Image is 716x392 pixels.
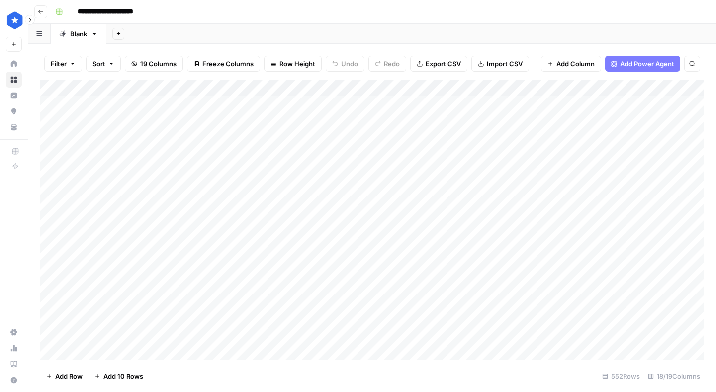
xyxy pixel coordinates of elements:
a: Browse [6,72,22,88]
button: Add Row [40,368,89,384]
span: Add Row [55,371,83,381]
img: ConsumerAffairs Logo [6,11,24,29]
button: Add Column [541,56,601,72]
a: Your Data [6,119,22,135]
button: Export CSV [410,56,467,72]
button: Workspace: ConsumerAffairs [6,8,22,33]
div: Blank [70,29,87,39]
a: Opportunities [6,103,22,119]
span: Export CSV [426,59,461,69]
button: Filter [44,56,82,72]
div: 18/19 Columns [644,368,704,384]
button: Add 10 Rows [89,368,149,384]
span: Freeze Columns [202,59,254,69]
div: 552 Rows [598,368,644,384]
a: Home [6,56,22,72]
a: Blank [51,24,106,44]
button: Import CSV [471,56,529,72]
span: Import CSV [487,59,523,69]
span: Add Power Agent [620,59,674,69]
span: Undo [341,59,358,69]
span: Row Height [279,59,315,69]
a: Learning Hub [6,356,22,372]
button: Help + Support [6,372,22,388]
span: Add Column [556,59,595,69]
span: Sort [92,59,105,69]
a: Usage [6,340,22,356]
a: Settings [6,324,22,340]
span: Add 10 Rows [103,371,143,381]
span: 19 Columns [140,59,177,69]
button: 19 Columns [125,56,183,72]
span: Redo [384,59,400,69]
button: Redo [368,56,406,72]
button: Freeze Columns [187,56,260,72]
button: Add Power Agent [605,56,680,72]
span: Filter [51,59,67,69]
button: Row Height [264,56,322,72]
button: Undo [326,56,364,72]
button: Sort [86,56,121,72]
a: Insights [6,88,22,103]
